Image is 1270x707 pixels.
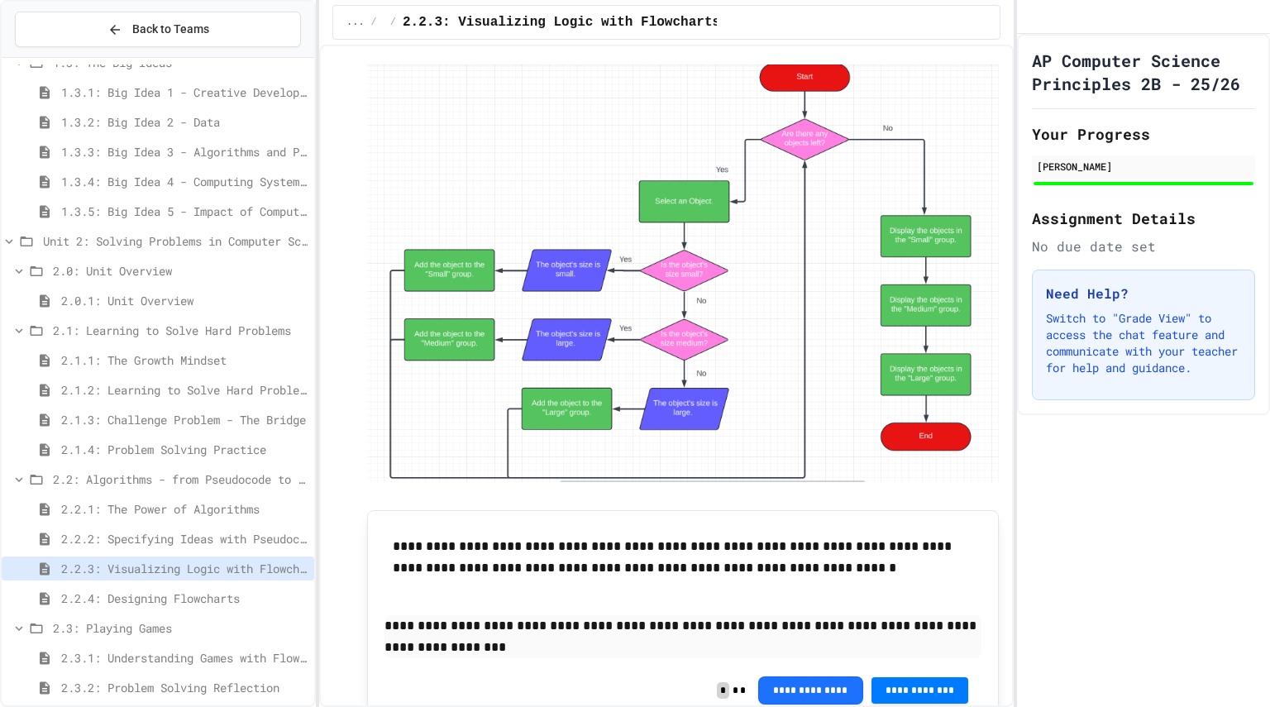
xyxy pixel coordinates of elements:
[403,12,720,32] span: 2.2.3: Visualizing Logic with Flowcharts
[132,21,209,38] span: Back to Teams
[15,12,301,47] button: Back to Teams
[61,590,308,607] span: 2.2.4: Designing Flowcharts
[1032,49,1255,95] h1: AP Computer Science Principles 2B - 25/26
[1046,284,1241,303] h3: Need Help?
[61,679,308,696] span: 2.3.2: Problem Solving Reflection
[1032,236,1255,256] div: No due date set
[53,471,308,488] span: 2.2: Algorithms - from Pseudocode to Flowcharts
[61,381,308,399] span: 2.1.2: Learning to Solve Hard Problems
[61,649,308,666] span: 2.3.1: Understanding Games with Flowcharts
[390,16,396,29] span: /
[61,530,308,547] span: 2.2.2: Specifying Ideas with Pseudocode
[1032,207,1255,230] h2: Assignment Details
[61,560,308,577] span: 2.2.3: Visualizing Logic with Flowcharts
[43,232,308,250] span: Unit 2: Solving Problems in Computer Science
[61,143,308,160] span: 1.3.3: Big Idea 3 - Algorithms and Programming
[1046,310,1241,376] p: Switch to "Grade View" to access the chat feature and communicate with your teacher for help and ...
[1032,122,1255,146] h2: Your Progress
[53,262,308,279] span: 2.0: Unit Overview
[61,292,308,309] span: 2.0.1: Unit Overview
[53,619,308,637] span: 2.3: Playing Games
[53,322,308,339] span: 2.1: Learning to Solve Hard Problems
[1037,159,1250,174] div: [PERSON_NAME]
[61,351,308,369] span: 2.1.1: The Growth Mindset
[61,441,308,458] span: 2.1.4: Problem Solving Practice
[61,113,308,131] span: 1.3.2: Big Idea 2 - Data
[371,16,377,29] span: /
[346,16,365,29] span: ...
[61,203,308,220] span: 1.3.5: Big Idea 5 - Impact of Computing
[61,411,308,428] span: 2.1.3: Challenge Problem - The Bridge
[61,84,308,101] span: 1.3.1: Big Idea 1 - Creative Development
[61,173,308,190] span: 1.3.4: Big Idea 4 - Computing Systems and Networks
[61,500,308,518] span: 2.2.1: The Power of Algorithms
